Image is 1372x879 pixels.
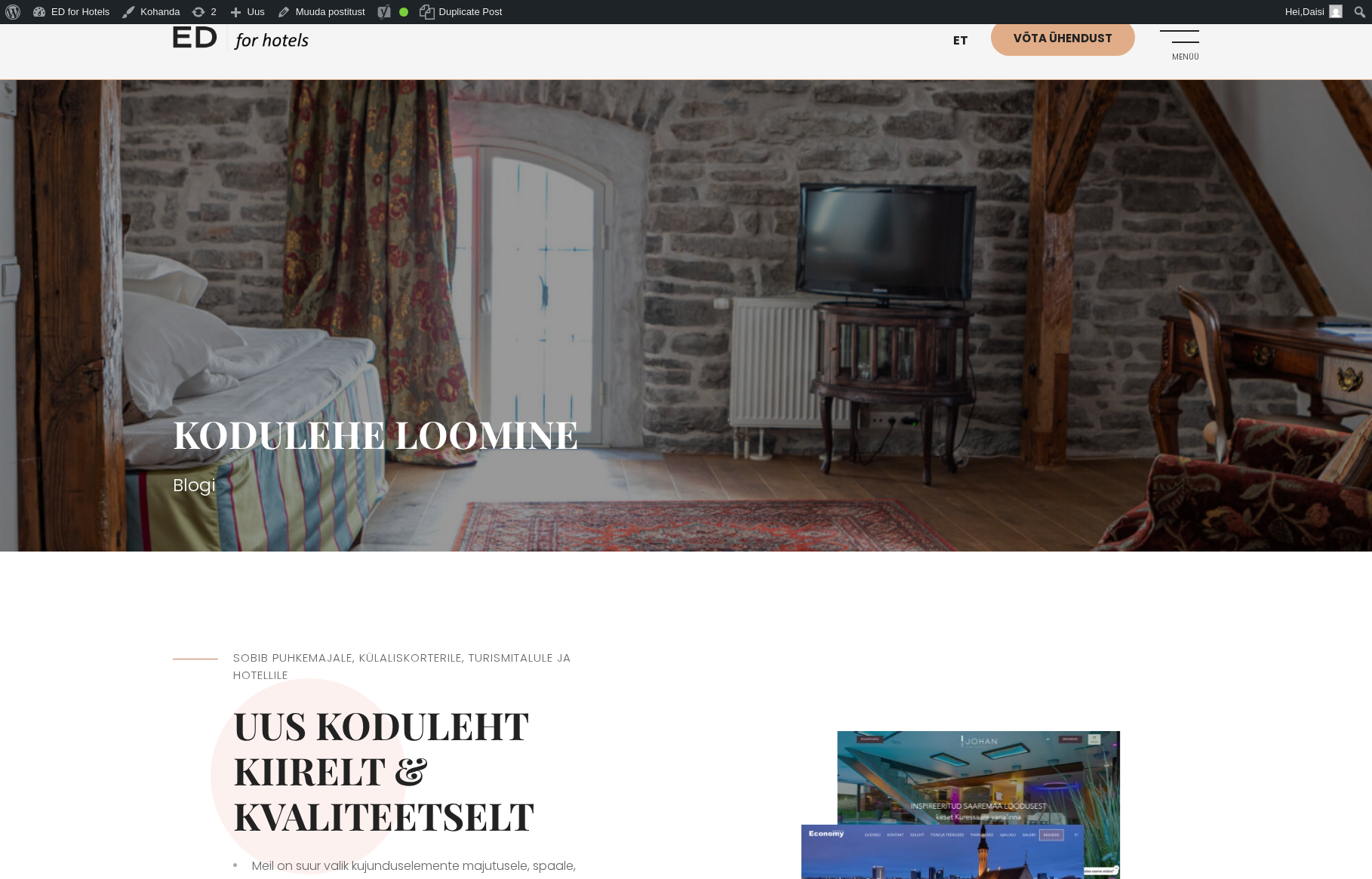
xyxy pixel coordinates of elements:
[946,23,991,60] a: et
[173,472,1199,499] h3: Blogi
[991,19,1135,56] a: Võta ühendust
[1158,53,1199,62] span: Menüü
[173,411,1199,456] h1: Kodulehe loomine
[233,650,626,684] h5: Sobib puhkemajale, külaliskorterile, turismitalule ja hotellile
[399,8,408,17] div: Good
[233,702,626,838] h2: Uus koduleht kiirelt & kvaliteetselt
[1303,6,1324,17] span: Daisi
[1158,19,1199,60] a: Menüü
[173,23,309,60] a: ED HOTELS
